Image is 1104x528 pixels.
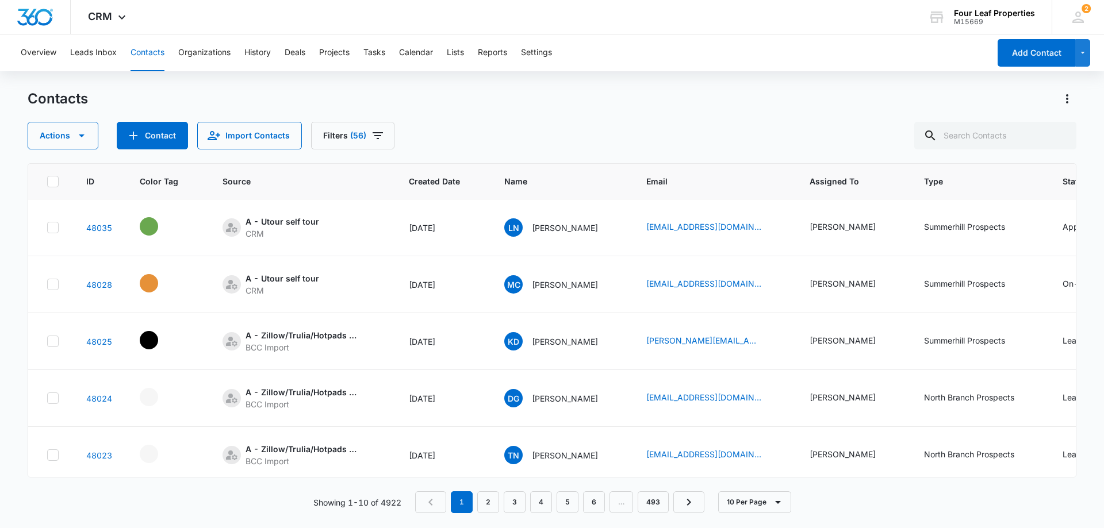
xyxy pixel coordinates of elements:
[646,448,782,462] div: Email - tln_12345@yahoo.com - Select to Edit Field
[140,274,179,292] div: - - Select to Edit Field
[810,334,896,348] div: Assigned To - Kelly Mursch - Select to Edit Field
[810,391,876,403] div: [PERSON_NAME]
[504,389,523,407] span: DG
[810,448,876,460] div: [PERSON_NAME]
[1063,391,1082,403] div: Lead
[504,175,602,187] span: Name
[477,491,499,513] a: Page 2
[117,122,188,149] button: Add Contact
[532,336,598,348] p: [PERSON_NAME]
[810,278,896,291] div: Assigned To - Kelly Mursch - Select to Edit Field
[246,455,361,467] div: BCC Import
[1082,4,1091,13] span: 2
[140,331,179,349] div: - - Select to Edit Field
[646,175,765,187] span: Email
[646,391,761,403] a: [EMAIL_ADDRESS][DOMAIN_NAME]
[246,228,319,240] div: CRM
[646,221,761,233] a: [EMAIL_ADDRESS][DOMAIN_NAME]
[140,175,178,187] span: Color Tag
[924,334,1026,348] div: Type - Summerhill Prospects - Select to Edit Field
[924,221,1005,233] div: Summerhill Prospects
[86,280,112,290] a: Navigate to contact details page for Merissa Cole
[197,122,302,149] button: Import Contacts
[1058,90,1076,108] button: Actions
[363,34,385,71] button: Tasks
[810,391,896,405] div: Assigned To - Kelly Mursch - Select to Edit Field
[924,334,1005,346] div: Summerhill Prospects
[1063,334,1082,346] div: Lead
[504,218,523,237] span: LN
[246,329,361,341] div: A - Zillow/Trulia/Hotpads Rent Connect
[223,272,340,296] div: Source - [object Object] - Select to Edit Field
[646,221,782,234] div: Email - lfitzs01@gmail.com - Select to Edit Field
[532,279,598,291] p: [PERSON_NAME]
[246,284,319,296] div: CRM
[1063,448,1102,462] div: Status - Lead - Select to Edit Field
[810,221,876,233] div: [PERSON_NAME]
[810,175,880,187] span: Assigned To
[399,34,433,71] button: Calendar
[521,34,552,71] button: Settings
[646,448,761,460] a: [EMAIL_ADDRESS][DOMAIN_NAME]
[924,221,1026,234] div: Type - Summerhill Prospects - Select to Edit Field
[131,34,164,71] button: Contacts
[140,217,179,236] div: - - Select to Edit Field
[319,34,350,71] button: Projects
[504,446,523,464] span: TN
[246,443,361,455] div: A - Zillow/Trulia/Hotpads Rent Connect
[140,445,179,463] div: - - Select to Edit Field
[246,272,319,284] div: A - Utour self tour
[246,386,361,398] div: A - Zillow/Trulia/Hotpads Rent Connect
[28,122,98,149] button: Actions
[924,391,1014,403] div: North Branch Prospects
[447,34,464,71] button: Lists
[88,10,112,22] span: CRM
[223,215,340,240] div: Source - [object Object] - Select to Edit Field
[924,278,1026,291] div: Type - Summerhill Prospects - Select to Edit Field
[409,175,460,187] span: Created Date
[504,491,526,513] a: Page 3
[285,34,305,71] button: Deals
[86,175,95,187] span: ID
[646,334,761,346] a: [PERSON_NAME][EMAIL_ADDRESS][PERSON_NAME][DOMAIN_NAME]
[86,223,112,233] a: Navigate to contact details page for Lindsay Neumann
[638,491,669,513] a: Page 493
[504,275,523,294] span: MC
[504,332,619,350] div: Name - Karla D Wyrick - Select to Edit Field
[21,34,56,71] button: Overview
[223,329,381,353] div: Source - [object Object] - Select to Edit Field
[451,491,473,513] em: 1
[350,132,366,140] span: (56)
[924,448,1035,462] div: Type - North Branch Prospects - Select to Edit Field
[1063,448,1082,460] div: Lead
[140,388,179,406] div: - - Select to Edit Field
[223,443,381,467] div: Source - [object Object] - Select to Edit Field
[1082,4,1091,13] div: notifications count
[646,391,782,405] div: Email - missnariamarie@icloud.com - Select to Edit Field
[504,332,523,350] span: KD
[718,491,791,513] button: 10 Per Page
[504,446,619,464] div: Name - Thomas Nierescher - Select to Edit Field
[86,337,112,346] a: Navigate to contact details page for Karla D Wyrick
[646,278,782,291] div: Email - flowers033104@gmail.com - Select to Edit Field
[673,491,704,513] a: Next Page
[998,39,1075,67] button: Add Contact
[246,341,361,353] div: BCC Import
[246,215,319,228] div: A - Utour self tour
[924,175,1018,187] span: Type
[924,448,1014,460] div: North Branch Prospects
[532,449,598,461] p: [PERSON_NAME]
[86,394,112,403] a: Navigate to contact details page for Dynaria Gibson
[504,218,619,237] div: Name - Lindsay Neumann - Select to Edit Field
[244,34,271,71] button: History
[557,491,578,513] a: Page 5
[914,122,1076,149] input: Search Contacts
[810,221,896,234] div: Assigned To - Kelly Mursch - Select to Edit Field
[246,398,361,410] div: BCC Import
[530,491,552,513] a: Page 4
[1063,391,1102,405] div: Status - Lead - Select to Edit Field
[810,278,876,290] div: [PERSON_NAME]
[178,34,231,71] button: Organizations
[646,334,782,348] div: Email - karla.wyrick@gmail.com - Select to Edit Field
[478,34,507,71] button: Reports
